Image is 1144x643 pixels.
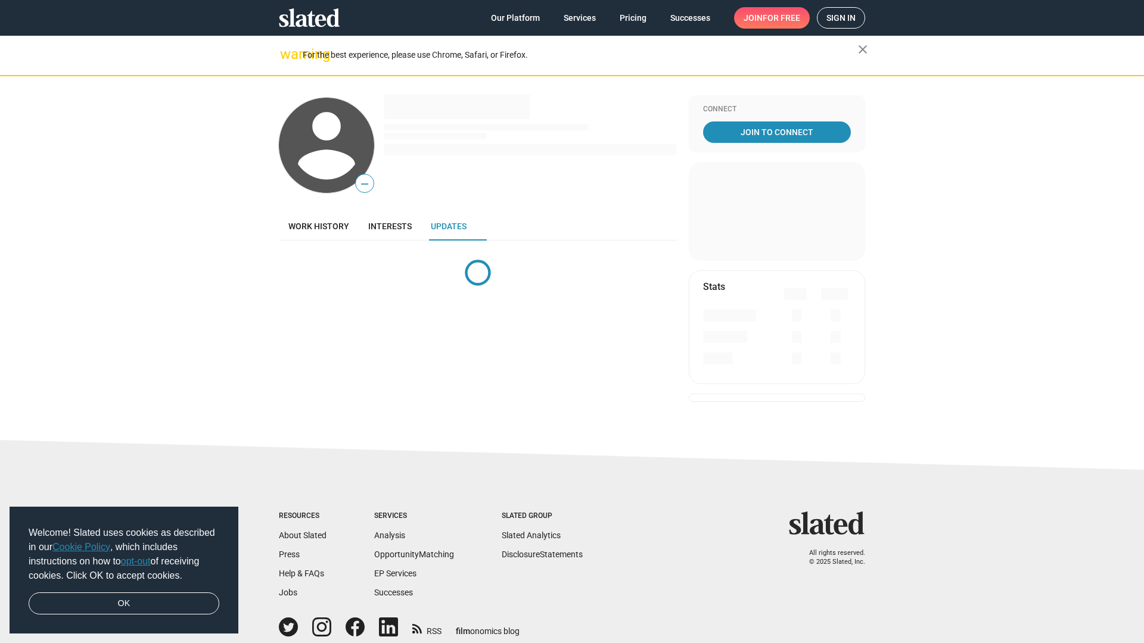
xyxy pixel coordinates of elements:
a: Cookie Policy [52,542,110,552]
div: Resources [279,511,327,521]
div: Slated Group [502,511,583,521]
span: Welcome! Slated uses cookies as described in our , which includes instructions on how to of recei... [29,526,219,583]
mat-icon: warning [280,47,294,61]
span: Successes [670,7,710,29]
a: Join To Connect [703,121,851,143]
div: Connect [703,105,851,114]
a: Pricing [610,7,656,29]
div: For the best experience, please use Chrome, Safari, or Firefox. [303,47,858,63]
a: filmonomics blog [456,616,520,637]
span: Work history [288,221,349,231]
span: — [356,176,374,192]
mat-icon: close [856,42,870,57]
a: Press [279,550,300,559]
a: Successes [374,588,413,597]
span: Updates [431,221,467,231]
a: Joinfor free [734,7,810,29]
p: All rights reserved. © 2025 Slated, Inc. [797,549,865,566]
a: EP Services [374,569,416,578]
span: Services [564,7,596,29]
a: Jobs [279,588,297,597]
a: Successes [661,7,720,29]
a: Sign in [817,7,865,29]
mat-card-title: Stats [703,280,725,293]
div: Services [374,511,454,521]
a: Analysis [374,530,405,540]
a: dismiss cookie message [29,592,219,615]
a: DisclosureStatements [502,550,583,559]
a: Updates [421,212,476,241]
span: Interests [368,221,412,231]
span: Join To Connect [705,121,848,143]
a: OpportunityMatching [374,550,454,559]
a: Work history [279,212,359,241]
span: Sign in [826,8,856,28]
span: for free [763,7,800,29]
a: Slated Analytics [502,530,561,540]
div: cookieconsent [10,507,238,634]
span: film [456,626,470,636]
a: Interests [359,212,421,241]
a: RSS [412,619,442,637]
a: Services [554,7,605,29]
span: Our Platform [491,7,540,29]
a: About Slated [279,530,327,540]
a: opt-out [121,556,151,566]
a: Our Platform [481,7,549,29]
span: Pricing [620,7,646,29]
a: Help & FAQs [279,569,324,578]
span: Join [744,7,800,29]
